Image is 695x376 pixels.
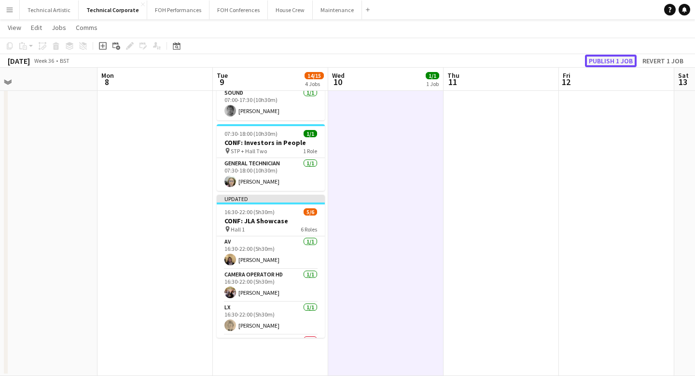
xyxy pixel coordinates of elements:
span: 16:30-22:00 (5h30m) [224,208,275,216]
button: Publish 1 job [585,55,637,67]
app-card-role: Sound1/107:00-17:30 (10h30m)[PERSON_NAME] [217,87,325,120]
span: Mon [101,71,114,80]
a: View [4,21,25,34]
span: Tue [217,71,228,80]
span: 11 [446,76,459,87]
span: Sat [678,71,689,80]
button: Technical Artistic [20,0,79,19]
button: FOH Performances [147,0,209,19]
span: Week 36 [32,57,56,64]
button: FOH Conferences [209,0,268,19]
span: 1 Role [303,147,317,155]
div: 1 Job [426,80,439,87]
span: 10 [331,76,345,87]
div: [DATE] [8,56,30,66]
span: Wed [332,71,345,80]
h3: CONF: JLA Showcase [217,217,325,225]
span: Hall 1 [231,226,245,233]
span: View [8,23,21,32]
button: House Crew [268,0,313,19]
span: Fri [563,71,570,80]
a: Jobs [48,21,70,34]
span: 6 Roles [301,226,317,233]
span: 13 [677,76,689,87]
a: Comms [72,21,101,34]
span: 8 [100,76,114,87]
div: 4 Jobs [305,80,323,87]
a: Edit [27,21,46,34]
app-card-role: General Technician1/107:30-18:00 (10h30m)[PERSON_NAME] [217,158,325,191]
app-card-role: AV1/116:30-22:00 (5h30m)[PERSON_NAME] [217,236,325,269]
app-job-card: Updated16:30-22:00 (5h30m)5/6CONF: JLA Showcase Hall 16 RolesAV1/116:30-22:00 (5h30m)[PERSON_NAME... [217,195,325,338]
div: BST [60,57,69,64]
div: Updated [217,195,325,202]
span: Thu [447,71,459,80]
span: 1/1 [304,130,317,137]
app-card-role: Recording Engineer HD2I0/1 [217,335,325,368]
span: Comms [76,23,97,32]
h3: CONF: Investors in People [217,138,325,147]
span: 5/6 [304,208,317,216]
span: 12 [561,76,570,87]
button: Revert 1 job [639,55,687,67]
span: 07:30-18:00 (10h30m) [224,130,278,137]
app-card-role: Camera Operator HD1/116:30-22:00 (5h30m)[PERSON_NAME] [217,269,325,302]
span: 1/1 [426,72,439,79]
app-card-role: LX1/116:30-22:00 (5h30m)[PERSON_NAME] [217,302,325,335]
span: Edit [31,23,42,32]
span: STP + Hall Two [231,147,267,155]
app-job-card: 07:30-18:00 (10h30m)1/1CONF: Investors in People STP + Hall Two1 RoleGeneral Technician1/107:30-1... [217,124,325,191]
button: Maintenance [313,0,362,19]
span: Jobs [52,23,66,32]
button: Technical Corporate [79,0,147,19]
span: 14/15 [305,72,324,79]
span: 9 [215,76,228,87]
